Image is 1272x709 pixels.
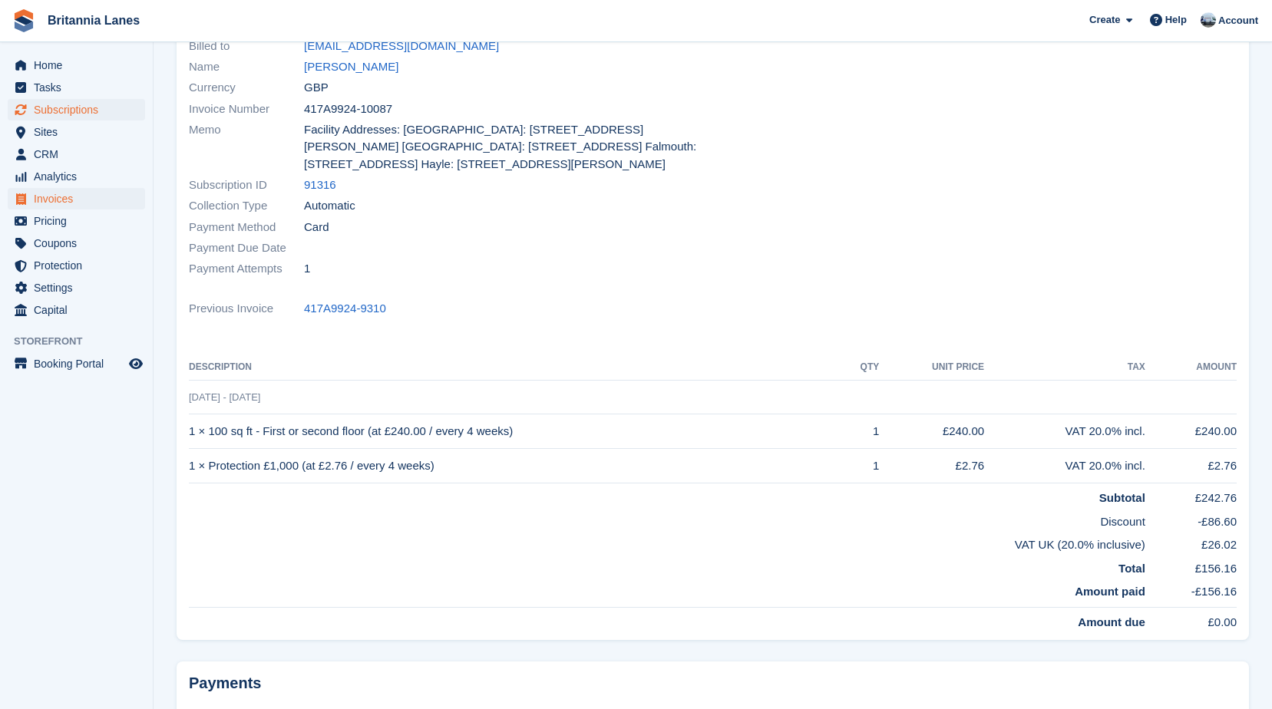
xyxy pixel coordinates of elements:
[34,277,126,298] span: Settings
[1165,12,1187,28] span: Help
[8,143,145,165] a: menu
[1145,355,1237,380] th: Amount
[189,674,1237,693] h2: Payments
[984,423,1145,440] div: VAT 20.0% incl.
[41,8,146,33] a: Britannia Lanes
[1201,12,1216,28] img: John Millership
[1145,577,1237,607] td: -£156.16
[841,414,880,449] td: 1
[304,300,386,318] a: 417A9924-9310
[8,99,145,120] a: menu
[8,188,145,209] a: menu
[879,355,984,380] th: Unit Price
[189,530,1145,554] td: VAT UK (20.0% inclusive)
[189,101,304,118] span: Invoice Number
[189,219,304,236] span: Payment Method
[984,355,1145,380] th: Tax
[127,354,145,373] a: Preview store
[189,79,304,97] span: Currency
[34,232,126,254] span: Coupons
[34,188,126,209] span: Invoices
[189,300,304,318] span: Previous Invoice
[841,449,880,483] td: 1
[8,277,145,298] a: menu
[1145,530,1237,554] td: £26.02
[304,121,704,173] span: Facility Addresses: [GEOGRAPHIC_DATA]: [STREET_ADDRESS][PERSON_NAME] [GEOGRAPHIC_DATA]: [STREET_A...
[189,58,304,76] span: Name
[8,166,145,187] a: menu
[304,79,329,97] span: GBP
[984,457,1145,475] div: VAT 20.0% incl.
[1118,562,1145,575] strong: Total
[304,260,310,278] span: 1
[34,353,126,374] span: Booking Portal
[34,255,126,276] span: Protection
[34,77,126,98] span: Tasks
[189,176,304,194] span: Subscription ID
[189,355,841,380] th: Description
[34,166,126,187] span: Analytics
[1145,507,1237,531] td: -£86.60
[189,414,841,449] td: 1 × 100 sq ft - First or second floor (at £240.00 / every 4 weeks)
[34,99,126,120] span: Subscriptions
[189,38,304,55] span: Billed to
[189,507,1145,531] td: Discount
[1099,491,1145,504] strong: Subtotal
[8,299,145,321] a: menu
[8,353,145,374] a: menu
[1145,554,1237,578] td: £156.16
[8,77,145,98] a: menu
[841,355,880,380] th: QTY
[14,334,153,349] span: Storefront
[34,210,126,232] span: Pricing
[34,143,126,165] span: CRM
[189,391,260,403] span: [DATE] - [DATE]
[1145,483,1237,507] td: £242.76
[8,54,145,76] a: menu
[12,9,35,32] img: stora-icon-8386f47178a22dfd0bd8f6a31ec36ba5ce8667c1dd55bd0f319d3a0aa187defe.svg
[34,299,126,321] span: Capital
[304,176,336,194] a: 91316
[189,260,304,278] span: Payment Attempts
[304,101,392,118] span: 417A9924-10087
[189,197,304,215] span: Collection Type
[34,54,126,76] span: Home
[1075,585,1145,598] strong: Amount paid
[189,449,841,483] td: 1 × Protection £1,000 (at £2.76 / every 4 weeks)
[8,121,145,143] a: menu
[1145,607,1237,631] td: £0.00
[8,232,145,254] a: menu
[879,449,984,483] td: £2.76
[304,197,355,215] span: Automatic
[8,210,145,232] a: menu
[8,255,145,276] a: menu
[189,239,304,257] span: Payment Due Date
[1218,13,1258,28] span: Account
[1145,414,1237,449] td: £240.00
[1078,615,1145,628] strong: Amount due
[189,121,304,173] span: Memo
[304,58,398,76] a: [PERSON_NAME]
[304,38,499,55] a: [EMAIL_ADDRESS][DOMAIN_NAME]
[304,219,329,236] span: Card
[34,121,126,143] span: Sites
[1145,449,1237,483] td: £2.76
[879,414,984,449] td: £240.00
[1089,12,1120,28] span: Create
